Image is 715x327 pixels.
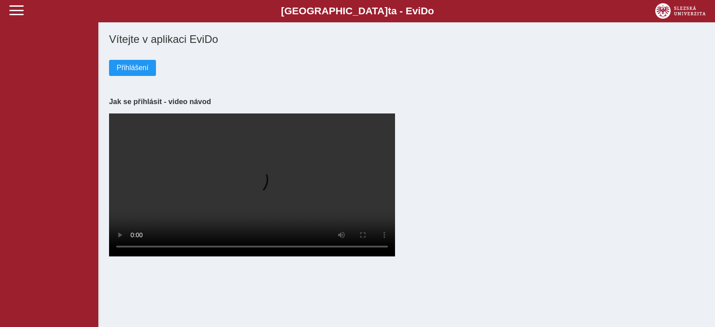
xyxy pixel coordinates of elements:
[27,5,688,17] b: [GEOGRAPHIC_DATA] a - Evi
[117,64,148,72] span: Přihlášení
[388,5,391,17] span: t
[109,113,395,256] video: Your browser does not support the video tag.
[109,97,704,106] h3: Jak se přihlásit - video návod
[428,5,434,17] span: o
[421,5,428,17] span: D
[109,60,156,76] button: Přihlášení
[109,33,704,46] h1: Vítejte v aplikaci EviDo
[655,3,706,19] img: logo_web_su.png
